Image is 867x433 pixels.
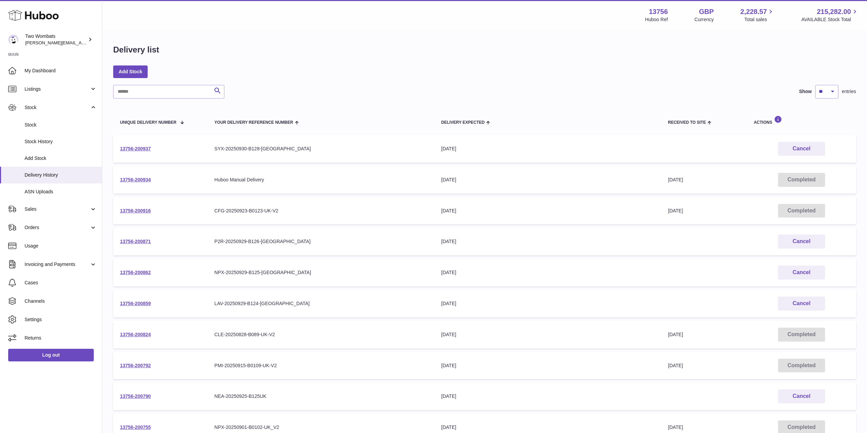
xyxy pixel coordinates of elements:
a: 215,282.00 AVAILABLE Stock Total [801,7,859,23]
div: NPX-20250929-B125-[GEOGRAPHIC_DATA] [214,269,428,276]
div: [DATE] [441,269,654,276]
label: Show [799,88,812,95]
span: [PERSON_NAME][EMAIL_ADDRESS][PERSON_NAME][DOMAIN_NAME] [25,40,173,45]
span: Your Delivery Reference Number [214,120,293,125]
div: NEA-20250925-B125UK [214,393,428,400]
div: [DATE] [441,177,654,183]
span: Usage [25,243,97,249]
div: Actions [754,116,849,125]
button: Cancel [778,266,825,280]
span: [DATE] [668,424,683,430]
div: PMI-20250915-B0109-UK-V2 [214,362,428,369]
a: 13756-200862 [120,270,151,275]
span: Delivery Expected [441,120,484,125]
div: P2R-20250929-B126-[GEOGRAPHIC_DATA] [214,238,428,245]
span: Unique Delivery Number [120,120,176,125]
span: Stock History [25,138,97,145]
div: [DATE] [441,362,654,369]
span: Stock [25,104,90,111]
span: Add Stock [25,155,97,162]
div: Currency [694,16,714,23]
div: [DATE] [441,393,654,400]
a: 13756-200824 [120,332,151,337]
div: CFG-20250923-B0123-UK-V2 [214,208,428,214]
div: LAV-20250929-B124-[GEOGRAPHIC_DATA] [214,300,428,307]
a: 13756-200859 [120,301,151,306]
strong: 13756 [649,7,668,16]
a: Log out [8,349,94,361]
a: 13756-200755 [120,424,151,430]
span: 2,228.57 [741,7,767,16]
span: My Dashboard [25,68,97,74]
button: Cancel [778,297,825,311]
span: Settings [25,316,97,323]
span: [DATE] [668,177,683,182]
span: 215,282.00 [817,7,851,16]
a: 13756-200916 [120,208,151,213]
button: Cancel [778,235,825,249]
span: Stock [25,122,97,128]
a: 13756-200934 [120,177,151,182]
span: AVAILABLE Stock Total [801,16,859,23]
div: SYX-20250930-B128-[GEOGRAPHIC_DATA] [214,146,428,152]
div: Huboo Ref [645,16,668,23]
span: Orders [25,224,90,231]
div: [DATE] [441,331,654,338]
div: Huboo Manual Delivery [214,177,428,183]
span: [DATE] [668,332,683,337]
div: CLE-20250828-B089-UK-V2 [214,331,428,338]
div: [DATE] [441,208,654,214]
button: Cancel [778,389,825,403]
a: 13756-200937 [120,146,151,151]
img: philip.carroll@twowombats.com [8,34,18,45]
a: 13756-200790 [120,393,151,399]
span: Returns [25,335,97,341]
div: [DATE] [441,238,654,245]
span: Total sales [744,16,775,23]
a: 13756-200792 [120,363,151,368]
span: Delivery History [25,172,97,178]
h1: Delivery list [113,44,159,55]
a: Add Stock [113,65,148,78]
div: [DATE] [441,424,654,431]
span: Cases [25,280,97,286]
div: [DATE] [441,300,654,307]
strong: GBP [699,7,714,16]
div: Two Wombats [25,33,87,46]
span: [DATE] [668,363,683,368]
span: Channels [25,298,97,304]
span: Invoicing and Payments [25,261,90,268]
a: 13756-200871 [120,239,151,244]
a: 2,228.57 Total sales [741,7,775,23]
span: ASN Uploads [25,189,97,195]
span: entries [842,88,856,95]
span: Sales [25,206,90,212]
div: [DATE] [441,146,654,152]
button: Cancel [778,142,825,156]
div: NPX-20250901-B0102-UK_V2 [214,424,428,431]
span: Received to Site [668,120,706,125]
span: Listings [25,86,90,92]
span: [DATE] [668,208,683,213]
